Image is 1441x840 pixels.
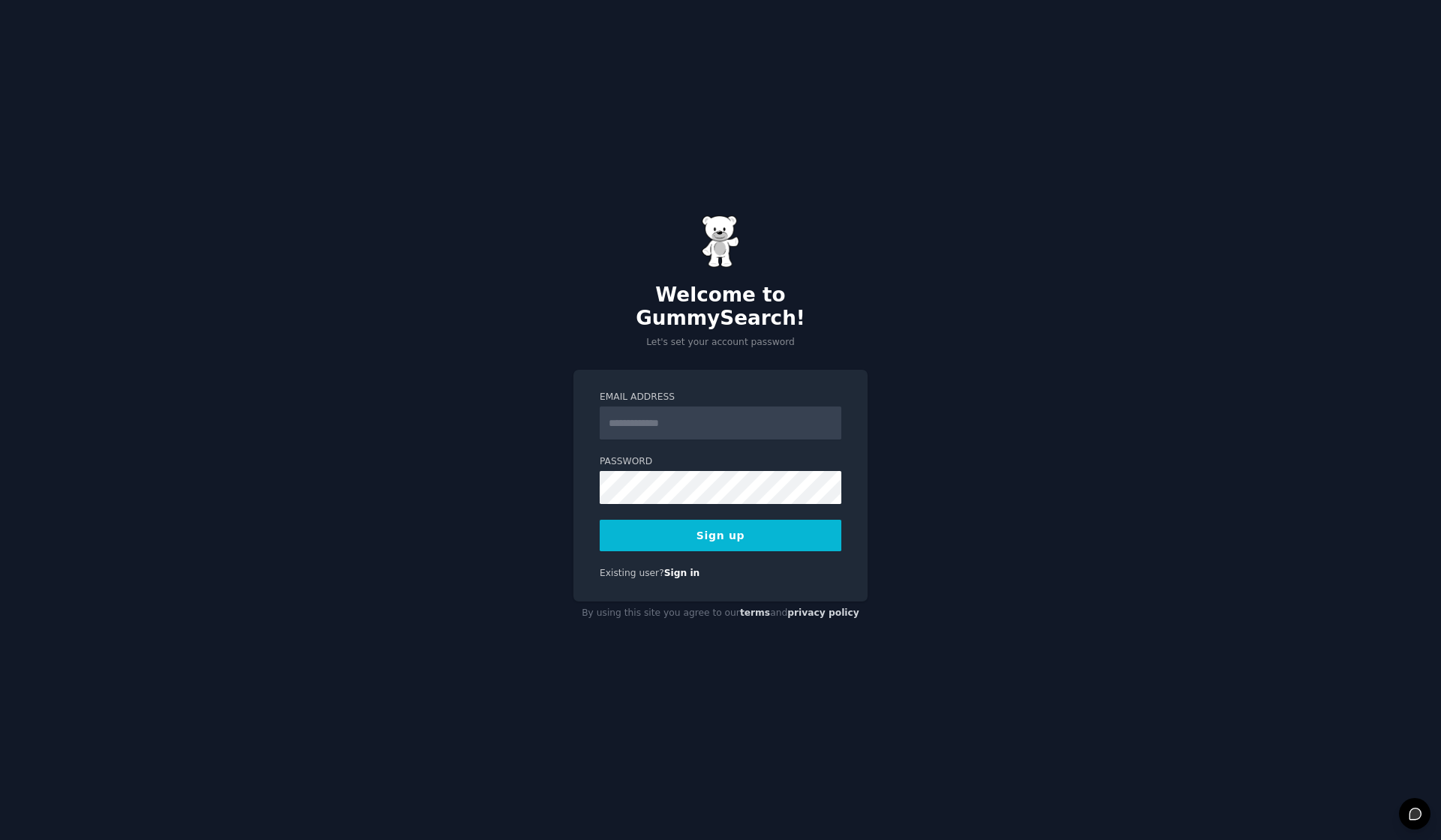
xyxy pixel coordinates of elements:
[600,568,664,578] span: Existing user?
[600,455,841,469] label: Password
[787,607,859,618] a: privacy policy
[600,391,841,404] label: Email Address
[573,283,868,331] h2: Welcome to GummySearch!
[740,607,770,618] a: terms
[600,520,841,551] button: Sign up
[573,336,868,349] p: Let's set your account password
[573,601,868,625] div: By using this site you agree to our and
[664,568,700,578] a: Sign in
[702,215,739,268] img: Gummy Bear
